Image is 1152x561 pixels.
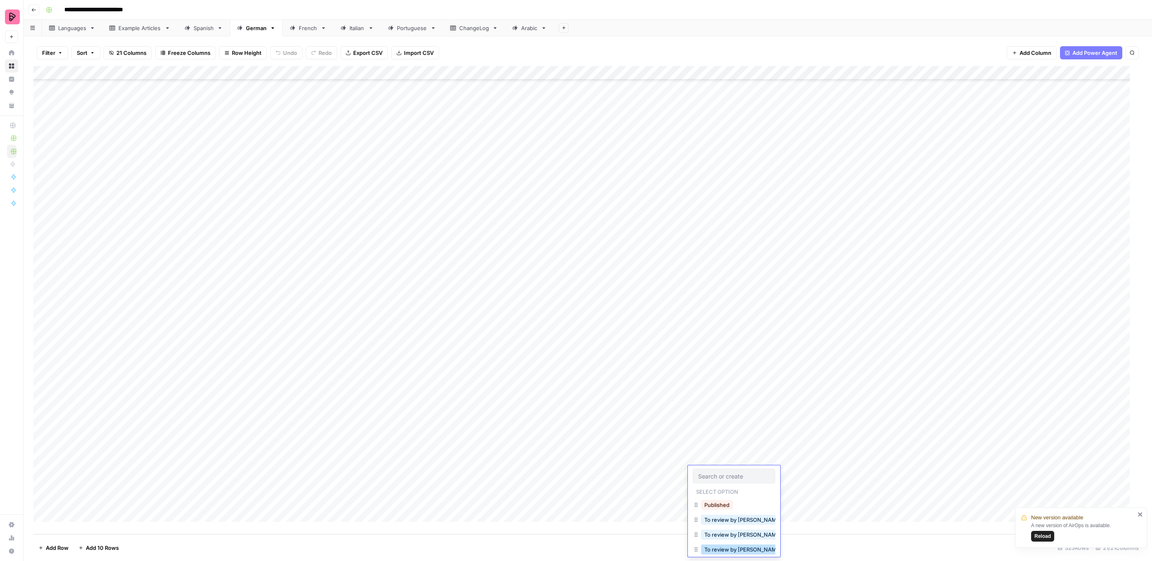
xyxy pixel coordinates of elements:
[698,472,770,480] input: Search or create
[340,46,388,59] button: Export CSV
[232,49,262,57] span: Row Height
[219,46,267,59] button: Row Height
[42,49,55,57] span: Filter
[86,544,119,552] span: Add 10 Rows
[168,49,210,57] span: Freeze Columns
[693,498,775,513] div: Published
[1072,49,1117,57] span: Add Power Agent
[353,49,382,57] span: Export CSV
[5,99,18,112] a: Your Data
[693,513,775,528] div: To review by [PERSON_NAME]
[5,9,20,24] img: Preply Logo
[1031,522,1135,542] div: A new version of AirOps is available.
[5,531,18,544] a: Usage
[381,20,443,36] a: Portuguese
[1031,531,1054,542] button: Reload
[459,24,489,32] div: ChangeLog
[1020,49,1051,57] span: Add Column
[397,24,427,32] div: Portuguese
[283,49,297,57] span: Undo
[333,20,381,36] a: Italian
[73,541,124,554] button: Add 10 Rows
[693,486,741,496] p: Select option
[42,20,102,36] a: Languages
[270,46,302,59] button: Undo
[701,544,785,554] button: To review by [PERSON_NAME]
[5,518,18,531] a: Settings
[194,24,214,32] div: Spanish
[693,543,775,558] div: To review by [PERSON_NAME]
[505,20,554,36] a: Arabic
[71,46,100,59] button: Sort
[299,24,317,32] div: French
[246,24,267,32] div: German
[701,530,785,540] button: To review by [PERSON_NAME]
[404,49,434,57] span: Import CSV
[116,49,146,57] span: 21 Columns
[701,500,733,510] button: Published
[104,46,152,59] button: 21 Columns
[521,24,538,32] div: Arabic
[283,20,333,36] a: French
[701,515,785,525] button: To review by [PERSON_NAME]
[37,46,68,59] button: Filter
[155,46,216,59] button: Freeze Columns
[33,541,73,554] button: Add Row
[1138,511,1143,518] button: close
[5,46,18,59] a: Home
[118,24,161,32] div: Example Articles
[177,20,230,36] a: Spanish
[1034,533,1051,540] span: Reload
[230,20,283,36] a: German
[58,24,86,32] div: Languages
[5,7,18,27] button: Workspace: Preply
[77,49,87,57] span: Sort
[5,86,18,99] a: Opportunities
[1060,46,1122,59] button: Add Power Agent
[443,20,505,36] a: ChangeLog
[319,49,332,57] span: Redo
[5,73,18,86] a: Insights
[46,544,68,552] span: Add Row
[1007,46,1057,59] button: Add Column
[391,46,439,59] button: Import CSV
[5,59,18,73] a: Browse
[1031,514,1083,522] span: New version available
[1092,541,1142,554] div: 21/21 Columns
[306,46,337,59] button: Redo
[102,20,177,36] a: Example Articles
[693,528,775,543] div: To review by [PERSON_NAME]
[1054,541,1092,554] div: 323 Rows
[5,544,18,558] button: Help + Support
[349,24,365,32] div: Italian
